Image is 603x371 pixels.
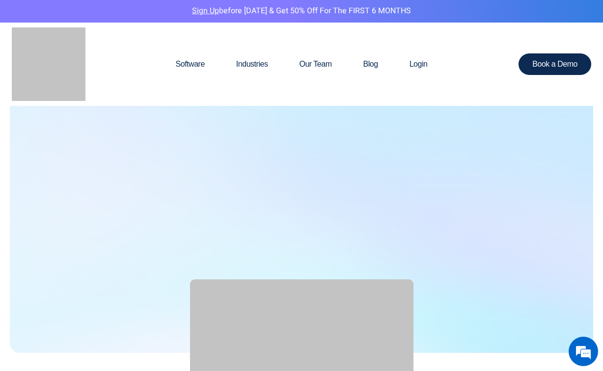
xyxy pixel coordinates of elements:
[220,41,284,88] a: Industries
[519,53,591,75] a: Book a Demo
[348,41,394,88] a: Blog
[192,5,219,17] a: Sign Up
[160,41,220,88] a: Software
[394,41,443,88] a: Login
[7,5,596,18] p: before [DATE] & Get 50% Off for the FIRST 6 MONTHS
[532,60,577,68] span: Book a Demo
[283,41,347,88] a: Our Team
